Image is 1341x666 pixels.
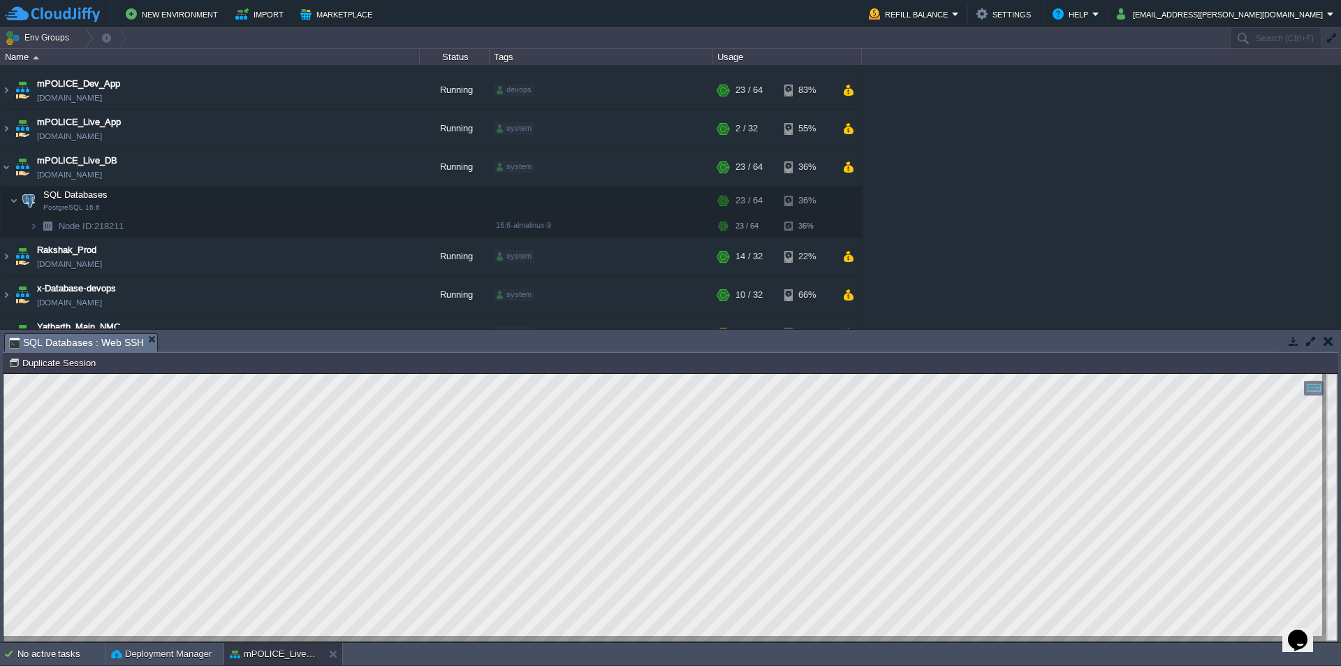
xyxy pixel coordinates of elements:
div: Running [420,110,490,148]
a: [DOMAIN_NAME] [37,92,102,106]
button: Import [235,6,288,22]
span: 16.6-almalinux-9 [496,222,551,230]
button: New Environment [126,6,222,22]
button: mPOLICE_Live_DB [230,647,318,661]
div: 36% [784,187,830,215]
div: 36% [784,149,830,187]
span: [DOMAIN_NAME] [37,296,102,310]
button: [EMAIL_ADDRESS][PERSON_NAME][DOMAIN_NAME] [1117,6,1327,22]
div: Running [420,315,490,353]
span: PostgreSQL 16.6 [43,204,100,212]
div: 10 / 32 [735,277,763,314]
button: Refill Balance [869,6,952,22]
div: 40% [784,315,830,353]
a: Node ID:218211 [57,221,126,233]
div: system [494,251,534,263]
a: [DOMAIN_NAME] [37,130,102,144]
span: SQL Databases [42,189,110,201]
div: 22% [784,238,830,276]
img: AMDAwAAAACH5BAEAAAAALAAAAAABAAEAAAICRAEAOw== [19,187,38,215]
span: Node ID: [59,222,94,232]
button: Settings [976,6,1035,22]
button: Help [1053,6,1092,22]
div: Usage [714,49,861,65]
img: CloudJiffy [5,6,100,23]
div: 36% [784,216,830,238]
div: Running [420,149,490,187]
img: AMDAwAAAACH5BAEAAAAALAAAAAABAAEAAAICRAEAOw== [1,72,12,110]
div: system [494,289,534,302]
a: SQL DatabasesPostgreSQL 16.6 [42,190,110,201]
button: Deployment Manager [111,647,212,661]
div: 2 / 32 [735,110,758,148]
div: No active tasks [17,643,105,665]
div: 23 / 64 [735,187,763,215]
div: Running [420,72,490,110]
a: Rakshak_Prod [37,244,96,258]
div: Tags [490,49,712,65]
span: [DOMAIN_NAME] [37,168,102,182]
img: AMDAwAAAACH5BAEAAAAALAAAAAABAAEAAAICRAEAOw== [33,56,39,59]
iframe: chat widget [1282,610,1327,652]
button: Marketplace [300,6,376,22]
div: 23 / 64 [735,149,763,187]
div: system [494,123,534,136]
a: mPOLICE_Dev_App [37,78,120,92]
a: [DOMAIN_NAME] [37,258,102,272]
button: Duplicate Session [8,356,100,369]
a: mPOLICE_Live_App [37,116,121,130]
a: Yatharth_Main_NMC [37,321,120,335]
div: system [494,328,534,340]
div: Running [420,277,490,314]
img: AMDAwAAAACH5BAEAAAAALAAAAAABAAEAAAICRAEAOw== [1,277,12,314]
img: AMDAwAAAACH5BAEAAAAALAAAAAABAAEAAAICRAEAOw== [38,216,57,238]
div: Name [1,49,419,65]
img: AMDAwAAAACH5BAEAAAAALAAAAAABAAEAAAICRAEAOw== [13,149,32,187]
img: AMDAwAAAACH5BAEAAAAALAAAAAABAAEAAAICRAEAOw== [29,216,38,238]
div: 83% [784,72,830,110]
div: 14 / 16 [735,315,763,353]
div: 23 / 64 [735,72,763,110]
span: SQL Databases : Web SSH [9,334,144,352]
div: 14 / 32 [735,238,763,276]
img: AMDAwAAAACH5BAEAAAAALAAAAAABAAEAAAICRAEAOw== [10,187,18,215]
div: Status [420,49,489,65]
span: 218211 [57,221,126,233]
a: mPOLICE_Live_DB [37,154,117,168]
div: devops [494,85,534,97]
img: AMDAwAAAACH5BAEAAAAALAAAAAABAAEAAAICRAEAOw== [13,72,32,110]
img: AMDAwAAAACH5BAEAAAAALAAAAAABAAEAAAICRAEAOw== [1,110,12,148]
img: AMDAwAAAACH5BAEAAAAALAAAAAABAAEAAAICRAEAOw== [1,149,12,187]
img: AMDAwAAAACH5BAEAAAAALAAAAAABAAEAAAICRAEAOw== [1,238,12,276]
div: 66% [784,277,830,314]
div: system [494,161,534,174]
button: Env Groups [5,28,74,48]
div: 23 / 64 [735,216,759,238]
img: AMDAwAAAACH5BAEAAAAALAAAAAABAAEAAAICRAEAOw== [13,238,32,276]
div: Running [420,238,490,276]
div: 55% [784,110,830,148]
img: AMDAwAAAACH5BAEAAAAALAAAAAABAAEAAAICRAEAOw== [13,110,32,148]
img: AMDAwAAAACH5BAEAAAAALAAAAAABAAEAAAICRAEAOw== [13,315,32,353]
a: x-Database-devops [37,282,116,296]
img: AMDAwAAAACH5BAEAAAAALAAAAAABAAEAAAICRAEAOw== [1,315,12,353]
img: AMDAwAAAACH5BAEAAAAALAAAAAABAAEAAAICRAEAOw== [13,277,32,314]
